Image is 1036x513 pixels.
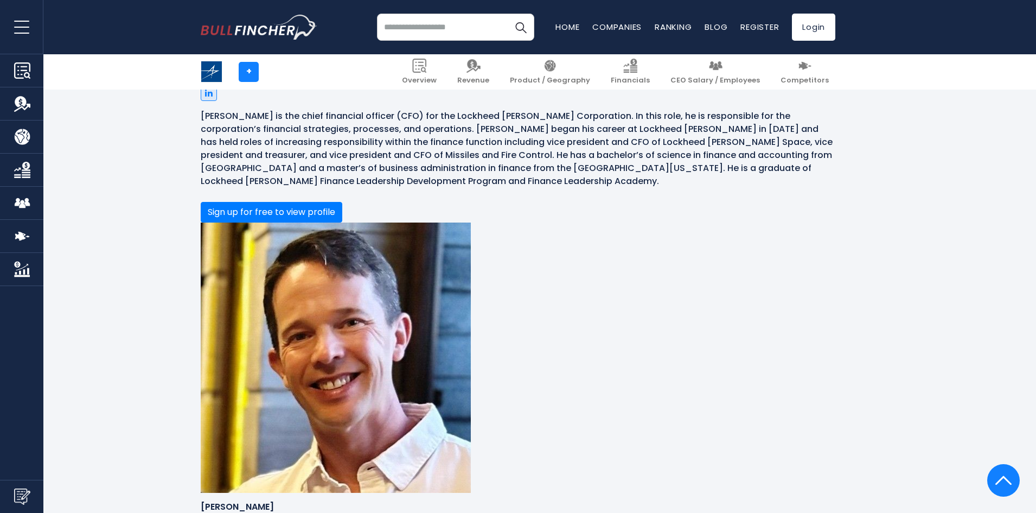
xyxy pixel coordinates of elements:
a: Go to homepage [201,15,317,40]
button: Search [507,14,534,41]
a: CEO Salary / Employees [664,54,766,90]
a: Home [555,21,579,33]
a: Companies [592,21,642,33]
p: [PERSON_NAME] is the chief financial officer (CFO) for the Lockheed [PERSON_NAME] Corporation. In... [201,110,835,188]
a: + [239,62,259,82]
span: Competitors [781,76,829,85]
a: Login [792,14,835,41]
img: bullfincher logo [201,15,317,40]
img: Travis McGee [201,223,471,493]
a: Product / Geography [503,54,597,90]
span: Product / Geography [510,76,590,85]
a: Financials [604,54,656,90]
span: Revenue [457,76,489,85]
a: Blog [705,21,727,33]
span: CEO Salary / Employees [670,76,760,85]
a: Register [740,21,779,33]
span: Financials [611,76,650,85]
button: Sign up for free to view profile [201,202,342,223]
a: Revenue [451,54,496,90]
img: LMT logo [201,61,222,82]
h6: [PERSON_NAME] [201,502,835,512]
span: Overview [402,76,437,85]
a: Competitors [774,54,835,90]
a: Ranking [655,21,692,33]
a: Overview [395,54,443,90]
